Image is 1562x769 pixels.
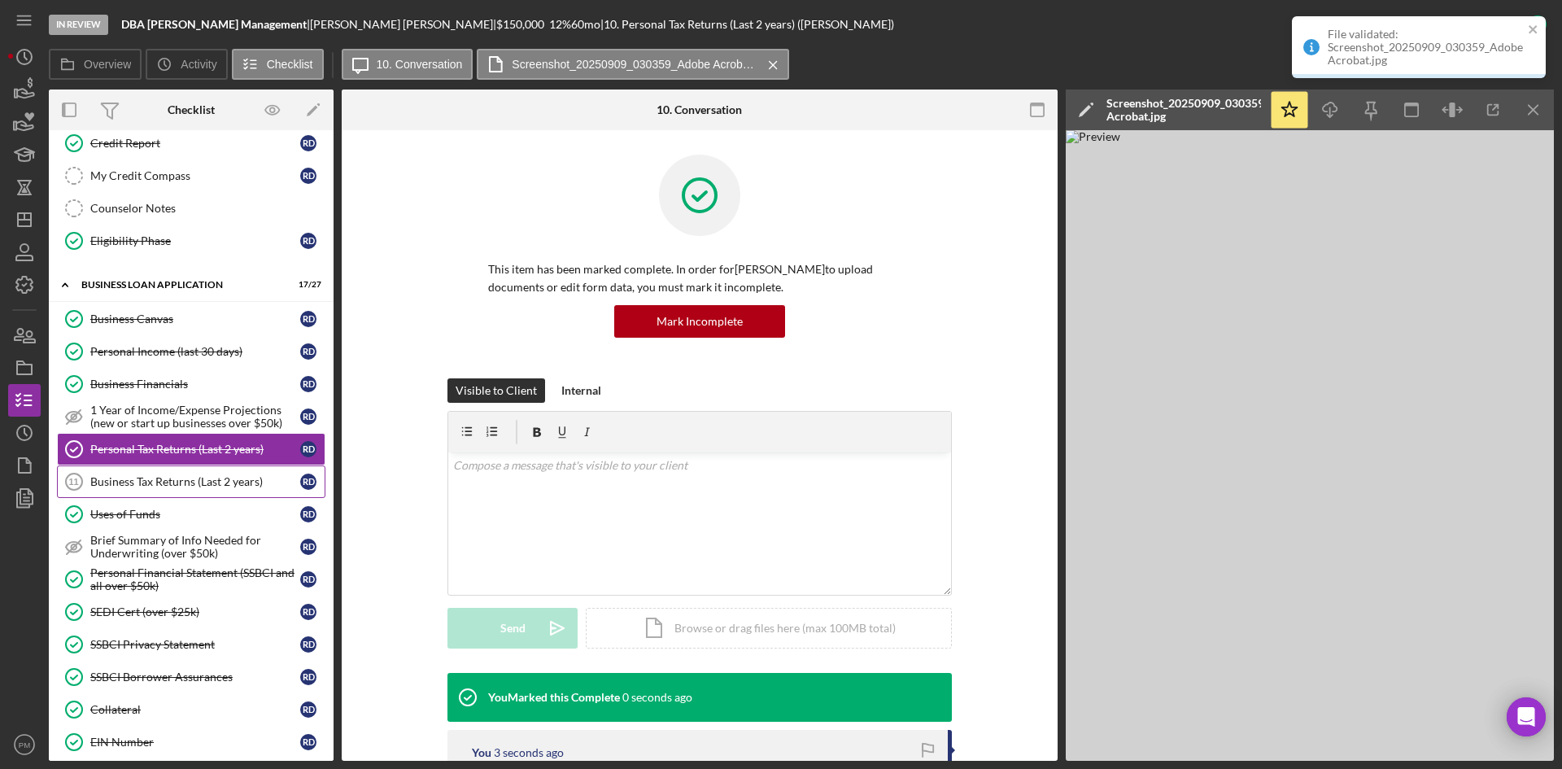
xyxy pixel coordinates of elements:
div: Screenshot_20250909_030359_Adobe Acrobat.jpg [1106,97,1261,123]
button: Visible to Client [447,378,545,403]
b: DBA [PERSON_NAME] Management [121,17,307,31]
div: Visible to Client [456,378,537,403]
div: EIN Number [90,736,300,749]
img: Preview [1066,130,1554,761]
a: Counselor Notes [57,192,325,225]
a: Eligibility PhaseRD [57,225,325,257]
div: R D [300,441,316,457]
div: Eligibility Phase [90,234,300,247]
div: R D [300,701,316,718]
div: Collateral [90,703,300,716]
div: Business Financials [90,378,300,391]
a: Personal Tax Returns (Last 2 years)RD [57,433,325,465]
div: | [121,18,310,31]
div: R D [300,539,316,555]
div: Personal Income (last 30 days) [90,345,300,358]
div: In Review [49,15,108,35]
button: PM [8,728,41,761]
a: Business CanvasRD [57,303,325,335]
p: This item has been marked complete. In order for [PERSON_NAME] to upload documents or edit form d... [488,260,911,297]
a: 1 Year of Income/Expense Projections (new or start up businesses over $50k)RD [57,400,325,433]
div: R D [300,343,316,360]
button: close [1528,23,1539,38]
a: CollateralRD [57,693,325,726]
div: Uses of Funds [90,508,300,521]
button: Internal [553,378,609,403]
label: Screenshot_20250909_030359_Adobe Acrobat.jpg [512,58,756,71]
a: Uses of FundsRD [57,498,325,531]
div: Internal [561,378,601,403]
a: Personal Financial Statement (SSBCI and all over $50k)RD [57,563,325,596]
tspan: 11 [68,477,78,487]
div: R D [300,669,316,685]
a: SSBCI Privacy StatementRD [57,628,325,661]
a: Business FinancialsRD [57,368,325,400]
div: My Credit Compass [90,169,300,182]
div: R D [300,233,316,249]
a: 11Business Tax Returns (Last 2 years)RD [57,465,325,498]
div: Checklist [168,103,215,116]
div: 60 mo [571,18,600,31]
div: R D [300,636,316,653]
a: Credit ReportRD [57,127,325,159]
div: R D [300,571,316,588]
div: [PERSON_NAME] [PERSON_NAME] | [310,18,496,31]
div: 17 / 27 [292,280,321,290]
div: Complete [1468,8,1517,41]
a: My Credit CompassRD [57,159,325,192]
div: 1 Year of Income/Expense Projections (new or start up businesses over $50k) [90,404,300,430]
div: SSBCI Privacy Statement [90,638,300,651]
div: R D [300,409,316,425]
div: Counselor Notes [90,202,325,215]
div: R D [300,604,316,620]
a: Personal Income (last 30 days)RD [57,335,325,368]
div: Send [500,608,526,649]
button: Send [447,608,578,649]
div: SEDI Cert (over $25k) [90,605,300,618]
button: Overview [49,49,142,80]
time: 2025-09-09 14:10 [622,691,692,704]
div: Credit Report [90,137,300,150]
button: Activity [146,49,227,80]
label: Activity [181,58,216,71]
div: Open Intercom Messenger [1507,697,1546,736]
div: BUSINESS LOAN APPLICATION [81,280,281,290]
div: You Marked this Complete [488,691,620,704]
div: R D [300,734,316,750]
time: 2025-09-09 14:10 [494,746,564,759]
div: R D [300,506,316,522]
span: $150,000 [496,17,544,31]
a: Brief Summary of Info Needed for Underwriting (over $50k)RD [57,531,325,563]
div: Business Canvas [90,312,300,326]
div: Brief Summary of Info Needed for Underwriting (over $50k) [90,534,300,560]
label: 10. Conversation [377,58,463,71]
div: R D [300,311,316,327]
button: Complete [1452,8,1554,41]
div: R D [300,135,316,151]
button: Screenshot_20250909_030359_Adobe Acrobat.jpg [477,49,789,80]
div: Business Tax Returns (Last 2 years) [90,475,300,488]
button: Checklist [232,49,324,80]
label: Overview [84,58,131,71]
div: R D [300,168,316,184]
text: PM [19,741,30,749]
div: R D [300,474,316,490]
a: SSBCI Borrower AssurancesRD [57,661,325,693]
button: Mark Incomplete [614,305,785,338]
div: Personal Financial Statement (SSBCI and all over $50k) [90,566,300,592]
div: 12 % [549,18,571,31]
div: R D [300,376,316,392]
div: | 10. Personal Tax Returns (Last 2 years) ([PERSON_NAME]) [600,18,894,31]
a: EIN NumberRD [57,726,325,758]
div: Mark Incomplete [657,305,743,338]
div: File validated: Screenshot_20250909_030359_Adobe Acrobat.jpg [1328,28,1523,67]
a: SEDI Cert (over $25k)RD [57,596,325,628]
div: Personal Tax Returns (Last 2 years) [90,443,300,456]
label: Checklist [267,58,313,71]
div: You [472,746,491,759]
div: 10. Conversation [657,103,742,116]
button: 10. Conversation [342,49,473,80]
div: SSBCI Borrower Assurances [90,671,300,684]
